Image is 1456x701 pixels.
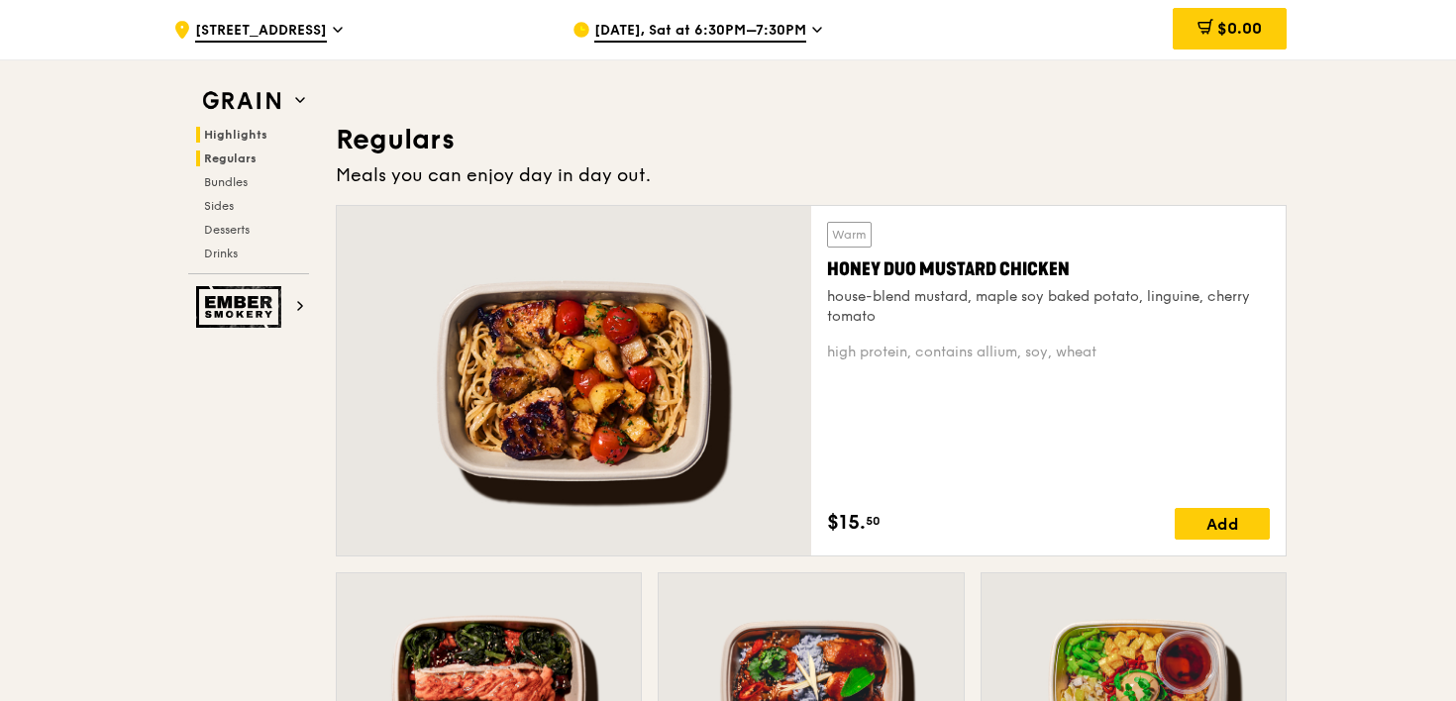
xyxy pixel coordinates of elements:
span: Desserts [204,223,250,237]
span: Drinks [204,247,238,260]
img: Grain web logo [196,83,287,119]
div: Meals you can enjoy day in day out. [336,161,1287,189]
img: Ember Smokery web logo [196,286,287,328]
span: Regulars [204,151,257,165]
span: $0.00 [1217,19,1262,38]
h3: Regulars [336,122,1287,157]
span: 50 [866,513,881,529]
div: Add [1175,508,1270,540]
div: Honey Duo Mustard Chicken [827,255,1270,283]
span: Highlights [204,128,267,142]
div: house-blend mustard, maple soy baked potato, linguine, cherry tomato [827,287,1270,327]
span: $15. [827,508,866,538]
span: [DATE], Sat at 6:30PM–7:30PM [594,21,806,43]
span: [STREET_ADDRESS] [195,21,327,43]
span: Bundles [204,175,248,189]
div: high protein, contains allium, soy, wheat [827,343,1270,362]
div: Warm [827,222,872,248]
span: Sides [204,199,234,213]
